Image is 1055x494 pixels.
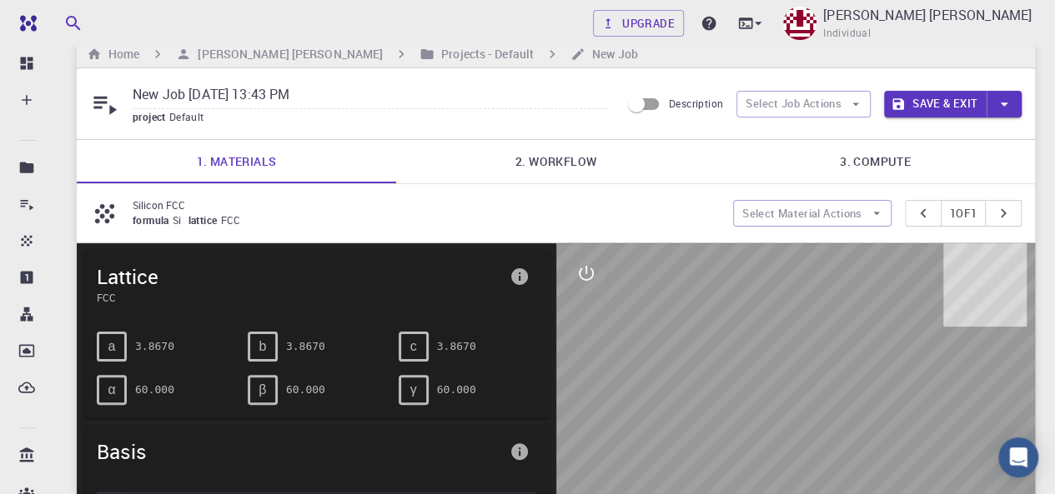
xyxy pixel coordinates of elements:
[286,375,325,404] pre: 60.000
[286,332,325,361] pre: 3.8670
[905,200,1022,227] div: pager
[135,332,174,361] pre: 3.8670
[669,97,723,110] span: Description
[13,15,37,32] img: logo
[437,375,476,404] pre: 60.000
[97,438,503,465] span: Basis
[998,437,1038,477] div: Open Intercom Messenger
[133,110,169,123] span: project
[410,382,417,397] span: γ
[33,12,93,27] span: Support
[733,200,892,227] button: Select Material Actions
[941,200,987,227] button: 1of1
[503,260,536,293] button: info
[97,263,503,290] span: Lattice
[884,91,987,117] button: Save & Exit
[220,213,247,227] span: FCC
[135,375,174,404] pre: 60.000
[133,197,720,212] p: Silicon FCC
[97,290,503,305] span: FCC
[259,339,266,354] span: b
[823,25,871,42] span: Individual
[736,91,871,117] button: Select Job Actions
[410,339,417,354] span: c
[83,45,641,63] nav: breadcrumb
[133,213,173,227] span: formula
[396,140,716,183] a: 2. Workflow
[173,213,188,227] span: Si
[77,140,396,183] a: 1. Materials
[783,7,816,40] img: emmanuel selorm agbesi
[108,339,116,354] span: a
[435,45,534,63] h6: Projects - Default
[191,45,383,63] h6: [PERSON_NAME] [PERSON_NAME]
[585,45,638,63] h6: New Job
[169,110,211,123] span: Default
[823,5,1032,25] p: [PERSON_NAME] [PERSON_NAME]
[716,140,1035,183] a: 3. Compute
[259,382,266,397] span: β
[503,435,536,468] button: info
[437,332,476,361] pre: 3.8670
[593,10,684,37] a: Upgrade
[188,213,221,227] span: lattice
[102,45,139,63] h6: Home
[108,382,115,397] span: α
